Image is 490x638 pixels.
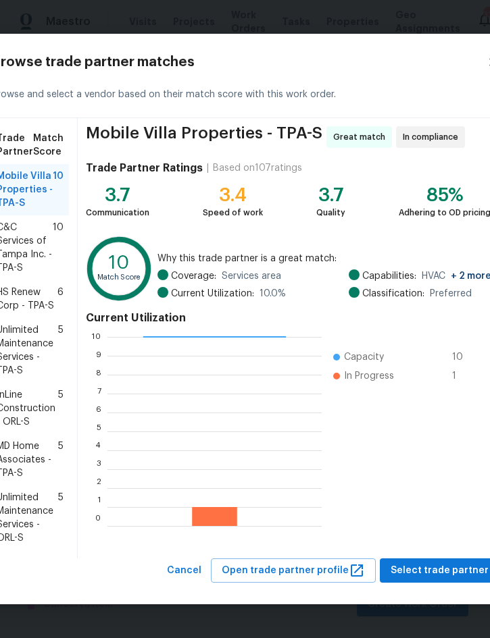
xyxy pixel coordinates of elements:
span: Classification: [362,287,424,300]
div: Based on 107 ratings [213,161,302,175]
span: Match Score [33,132,64,159]
span: Services area [222,269,281,283]
span: Capabilities: [362,269,416,283]
span: 5 [58,323,64,377]
button: Open trade partner profile [211,558,376,583]
span: 5 [58,388,64,429]
span: Open trade partner profile [222,562,365,579]
span: Preferred [430,287,472,300]
text: 7 [97,390,101,398]
span: In compliance [403,130,464,144]
span: Coverage: [171,269,216,283]
div: Quality [316,206,345,219]
button: Cancel [162,558,207,583]
div: 3.7 [316,188,345,202]
span: Capacity [344,350,384,364]
div: | [203,161,213,175]
span: 5 [58,440,64,480]
span: 10 [53,221,64,275]
text: 9 [95,352,101,360]
span: 5 [58,491,64,545]
text: 10 [91,333,101,341]
text: Match Score [97,274,141,282]
text: 1 [97,503,101,511]
text: 0 [95,522,101,530]
span: Cancel [167,562,201,579]
span: 10 [53,169,64,210]
span: Great match [333,130,391,144]
text: 3 [96,465,101,473]
div: Communication [86,206,149,219]
span: 1 [452,369,474,383]
text: 5 [96,427,101,435]
text: 4 [95,446,101,454]
span: 10.0 % [260,287,286,300]
span: Mobile Villa Properties - TPA-S [86,126,322,148]
span: In Progress [344,369,394,383]
text: 10 [109,254,129,272]
span: 10 [452,350,474,364]
div: Speed of work [203,206,263,219]
span: Select trade partner [391,562,489,579]
h4: Trade Partner Ratings [86,161,203,175]
div: 3.7 [86,188,149,202]
span: 6 [57,286,64,313]
text: 6 [95,408,101,417]
div: 3.4 [203,188,263,202]
span: Current Utilization: [171,287,254,300]
text: 2 [96,484,101,492]
text: 8 [95,371,101,379]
